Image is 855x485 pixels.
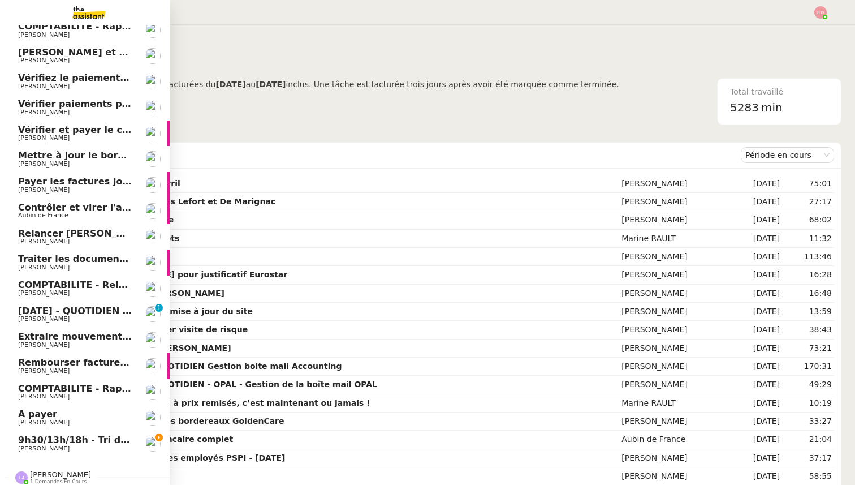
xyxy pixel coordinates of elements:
[18,212,68,219] span: Aubin de France
[18,331,231,342] span: Extraire mouvements compte Opal Verein
[782,248,834,266] td: 113:46
[782,266,834,284] td: 16:28
[145,229,161,244] img: users%2FxgWPCdJhSBeE5T1N2ZiossozSlm1%2Favatar%2F5b22230b-e380-461f-81e9-808a3aa6de32
[18,393,70,400] span: [PERSON_NAME]
[619,358,732,376] td: [PERSON_NAME]
[145,74,161,89] img: users%2FNmPW3RcGagVdwlUj0SIRjiM8zA23%2Favatar%2Fb3e8f68e-88d8-429d-a2bd-00fb6f2d12db
[732,230,782,248] td: [DATE]
[59,289,224,298] strong: Annuler le CTA pour [PERSON_NAME]
[18,254,165,264] span: Traiter les documents ARVAL
[18,409,57,419] span: A payer
[782,358,834,376] td: 170:31
[18,98,265,109] span: Vérifier paiements primes Lefort et De Marignac
[732,413,782,431] td: [DATE]
[18,357,240,368] span: Rembourser factures et mettre à jour Excel
[782,394,834,413] td: 10:19
[619,413,732,431] td: [PERSON_NAME]
[18,125,154,135] span: Vérifier et payer le contrat
[57,144,741,166] div: Demandes
[782,376,834,394] td: 49:29
[18,186,70,194] span: [PERSON_NAME]
[59,344,231,353] strong: Formation Interne 2 - [PERSON_NAME]
[619,285,732,303] td: [PERSON_NAME]
[145,203,161,219] img: users%2FSclkIUIAuBOhhDrbgjtrSikBoD03%2Favatar%2F48cbc63d-a03d-4817-b5bf-7f7aeed5f2a9
[782,211,834,229] td: 68:02
[18,160,70,168] span: [PERSON_NAME]
[18,289,70,297] span: [PERSON_NAME]
[619,394,732,413] td: Marine RAULT
[732,266,782,284] td: [DATE]
[619,321,732,339] td: [PERSON_NAME]
[18,202,177,213] span: Contrôler et virer l'achat prime
[59,362,342,371] strong: 15 septembre 2025 - QUOTIDIEN Gestion boite mail Accounting
[782,321,834,339] td: 38:43
[145,332,161,348] img: users%2Fa6PbEmLwvGXylUqKytRPpDpAx153%2Favatar%2Ffanny.png
[145,48,161,64] img: users%2FNmPW3RcGagVdwlUj0SIRjiM8zA23%2Favatar%2Fb3e8f68e-88d8-429d-a2bd-00fb6f2d12db
[18,383,308,394] span: COMPTABILITE - Rapprochement bancaire - 28 août 2025
[30,470,91,479] span: [PERSON_NAME]
[145,151,161,167] img: users%2FWH1OB8fxGAgLOjAz1TtlPPgOcGL2%2Favatar%2F32e28291-4026-4208-b892-04f74488d877
[18,445,70,452] span: [PERSON_NAME]
[145,22,161,38] img: users%2Fa6PbEmLwvGXylUqKytRPpDpAx153%2Favatar%2Ffanny.png
[730,101,759,114] span: 5283
[732,248,782,266] td: [DATE]
[18,306,277,316] span: [DATE] - QUOTIDIEN Gestion boite mail Accounting
[18,280,338,290] span: COMPTABILITE - Relances factures impayées - septembre 2025
[782,340,834,358] td: 73:21
[145,255,161,271] img: users%2FxgWPCdJhSBeE5T1N2ZiossozSlm1%2Favatar%2F5b22230b-e380-461f-81e9-808a3aa6de32
[145,436,161,452] img: users%2FTDxDvmCjFdN3QFePFNGdQUcJcQk1%2Favatar%2F0cfb3a67-8790-4592-a9ec-92226c678442
[782,303,834,321] td: 13:59
[145,100,161,115] img: users%2Fa6PbEmLwvGXylUqKytRPpDpAx153%2Favatar%2Ffanny.png
[732,193,782,211] td: [DATE]
[619,266,732,284] td: [PERSON_NAME]
[619,340,732,358] td: [PERSON_NAME]
[18,72,168,83] span: Vérifiez le paiement du client
[619,248,732,266] td: [PERSON_NAME]
[732,394,782,413] td: [DATE]
[18,367,70,375] span: [PERSON_NAME]
[732,175,782,193] td: [DATE]
[215,80,245,89] b: [DATE]
[732,340,782,358] td: [DATE]
[18,21,275,32] span: COMPTABILITE - Rapprochement bancaire - [DATE]
[155,304,163,312] nz-badge-sup: 1
[145,384,161,400] img: users%2Fa6PbEmLwvGXylUqKytRPpDpAx153%2Favatar%2Ffanny.png
[730,85,828,98] div: Total travaillé
[157,304,161,314] p: 1
[145,281,161,297] img: users%2F0zQGGmvZECeMseaPawnreYAQQyS2%2Favatar%2Feddadf8a-b06f-4db9-91c4-adeed775bb0f
[732,431,782,449] td: [DATE]
[782,449,834,467] td: 37:17
[59,417,284,426] strong: Éclaircir le traitement des bordereaux GoldenCare
[145,177,161,193] img: users%2FC0n4RBXzEbUC5atUgsP2qpDRH8u1%2Favatar%2F48114808-7f8b-4f9a-89ba-6a29867a11d8
[59,270,287,279] strong: Relancer [PERSON_NAME] pour justificatif Eurostar
[30,479,87,485] span: 1 demandes en cours
[256,80,286,89] b: [DATE]
[18,31,70,38] span: [PERSON_NAME]
[814,6,827,19] img: svg
[59,453,285,462] strong: RH - Validation des heures employés PSPI - [DATE]
[619,211,732,229] td: [PERSON_NAME]
[18,315,70,323] span: [PERSON_NAME]
[145,126,161,141] img: users%2Fa6PbEmLwvGXylUqKytRPpDpAx153%2Favatar%2Ffanny.png
[782,285,834,303] td: 16:48
[619,449,732,467] td: [PERSON_NAME]
[145,410,161,426] img: users%2Fa6PbEmLwvGXylUqKytRPpDpAx153%2Favatar%2Ffanny.png
[619,175,732,193] td: [PERSON_NAME]
[782,413,834,431] td: 33:27
[15,471,28,484] img: svg
[18,109,70,116] span: [PERSON_NAME]
[145,358,161,374] img: users%2FWH1OB8fxGAgLOjAz1TtlPPgOcGL2%2Favatar%2F32e28291-4026-4208-b892-04f74488d877
[18,264,70,271] span: [PERSON_NAME]
[18,341,70,349] span: [PERSON_NAME]
[18,150,192,161] span: Mettre à jour le bordereau de juin
[619,376,732,394] td: [PERSON_NAME]
[18,238,70,245] span: [PERSON_NAME]
[145,306,161,322] img: users%2Fa6PbEmLwvGXylUqKytRPpDpAx153%2Favatar%2Ffanny.png
[782,431,834,449] td: 21:04
[59,398,370,407] strong: 🔥 Vos projets extérieurs à prix remisés, c’est maintenant ou jamais !
[18,83,70,90] span: [PERSON_NAME]
[782,175,834,193] td: 75:01
[732,285,782,303] td: [DATE]
[782,230,834,248] td: 11:32
[18,176,148,187] span: Payer les factures jointes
